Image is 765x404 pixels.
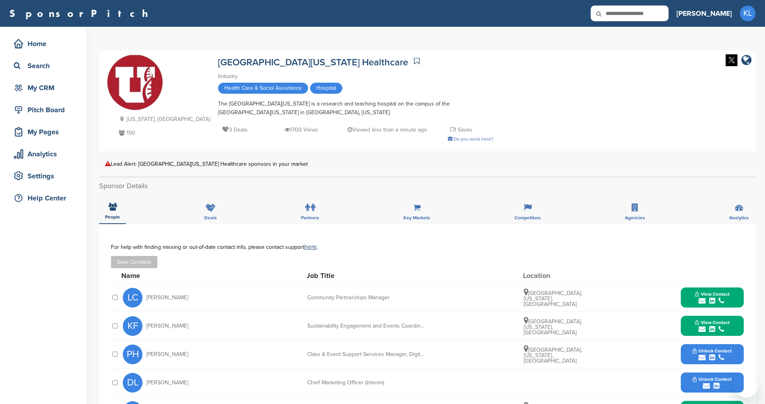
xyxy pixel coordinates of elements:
[117,128,210,138] p: 150
[12,37,79,51] div: Home
[123,373,142,393] span: DL
[403,215,430,220] span: Key Markets
[8,57,79,75] a: Search
[12,169,79,183] div: Settings
[204,215,217,220] span: Deals
[146,295,188,300] span: [PERSON_NAME]
[523,272,582,279] div: Location
[9,8,153,19] a: SponsorPitch
[307,352,425,357] div: Class & Event Support Services Manager, Digital Learning Technologies
[146,352,188,357] span: [PERSON_NAME]
[123,345,142,364] span: PH
[146,323,188,329] span: [PERSON_NAME]
[307,295,425,300] div: Community Partnerships Manager
[8,79,79,97] a: My CRM
[218,100,493,117] div: The [GEOGRAPHIC_DATA][US_STATE] is a research and teaching hospital on the campus of the [GEOGRAP...
[676,8,732,19] h3: [PERSON_NAME]
[123,316,142,336] span: KF
[105,215,120,219] span: People
[514,215,541,220] span: Competitors
[740,6,756,21] span: KL
[625,215,645,220] span: Agencies
[99,181,756,191] h2: Sponsor Details
[450,125,472,135] p: 1 Saves
[734,372,759,398] iframe: Button to launch messaging window
[218,83,308,94] span: Health Care & Social Assistance
[121,272,208,279] div: Name
[693,376,732,382] span: Unlock Contact
[448,136,493,142] a: Do you work here?
[683,343,741,366] button: Unlock Contact
[107,55,163,110] img: Sponsorpitch & University of Utah Healthcare
[8,145,79,163] a: Analytics
[304,243,317,251] a: here
[12,59,79,73] div: Search
[12,191,79,205] div: Help Center
[105,161,750,167] div: Lead Alert: [GEOGRAPHIC_DATA][US_STATE] Healthcare sponsors in your market
[12,81,79,95] div: My CRM
[285,125,318,135] p: 1700 Views
[218,72,493,81] div: Industry
[310,83,342,94] span: Hospital
[8,167,79,185] a: Settings
[222,125,248,135] p: 3 Deals
[12,125,79,139] div: My Pages
[686,314,739,338] button: View Contact
[693,348,732,354] span: Unlock Contact
[347,125,427,135] p: Viewed less than a minute ago
[117,114,210,124] p: [US_STATE], [GEOGRAPHIC_DATA]
[524,290,582,308] span: [GEOGRAPHIC_DATA], [US_STATE], [GEOGRAPHIC_DATA]
[301,215,319,220] span: Partners
[123,288,142,308] span: LC
[8,189,79,207] a: Help Center
[695,320,730,325] span: View Contact
[676,5,732,22] a: [PERSON_NAME]
[12,103,79,117] div: Pitch Board
[8,35,79,53] a: Home
[686,286,739,309] button: View Contact
[307,323,425,329] div: Sustainability Engagement and Events Coordinator
[524,347,582,364] span: [GEOGRAPHIC_DATA], [US_STATE], [GEOGRAPHIC_DATA]
[741,54,752,67] a: company link
[8,123,79,141] a: My Pages
[524,318,582,336] span: [GEOGRAPHIC_DATA], [US_STATE], [GEOGRAPHIC_DATA]
[218,57,408,68] a: [GEOGRAPHIC_DATA][US_STATE] Healthcare
[111,256,157,268] button: Save Contacts
[307,272,425,279] div: Job Title
[8,101,79,119] a: Pitch Board
[683,371,741,395] button: Unlock Contact
[454,136,493,142] span: Do you work here?
[729,215,749,220] span: Analytics
[307,380,425,385] div: Chief Marketing Officer (Interim)
[695,291,730,297] span: View Contact
[12,147,79,161] div: Analytics
[111,244,744,250] div: For help with finding missing or out-of-date contact info, please contact support .
[146,380,188,385] span: [PERSON_NAME]
[726,54,737,66] img: Twitter white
